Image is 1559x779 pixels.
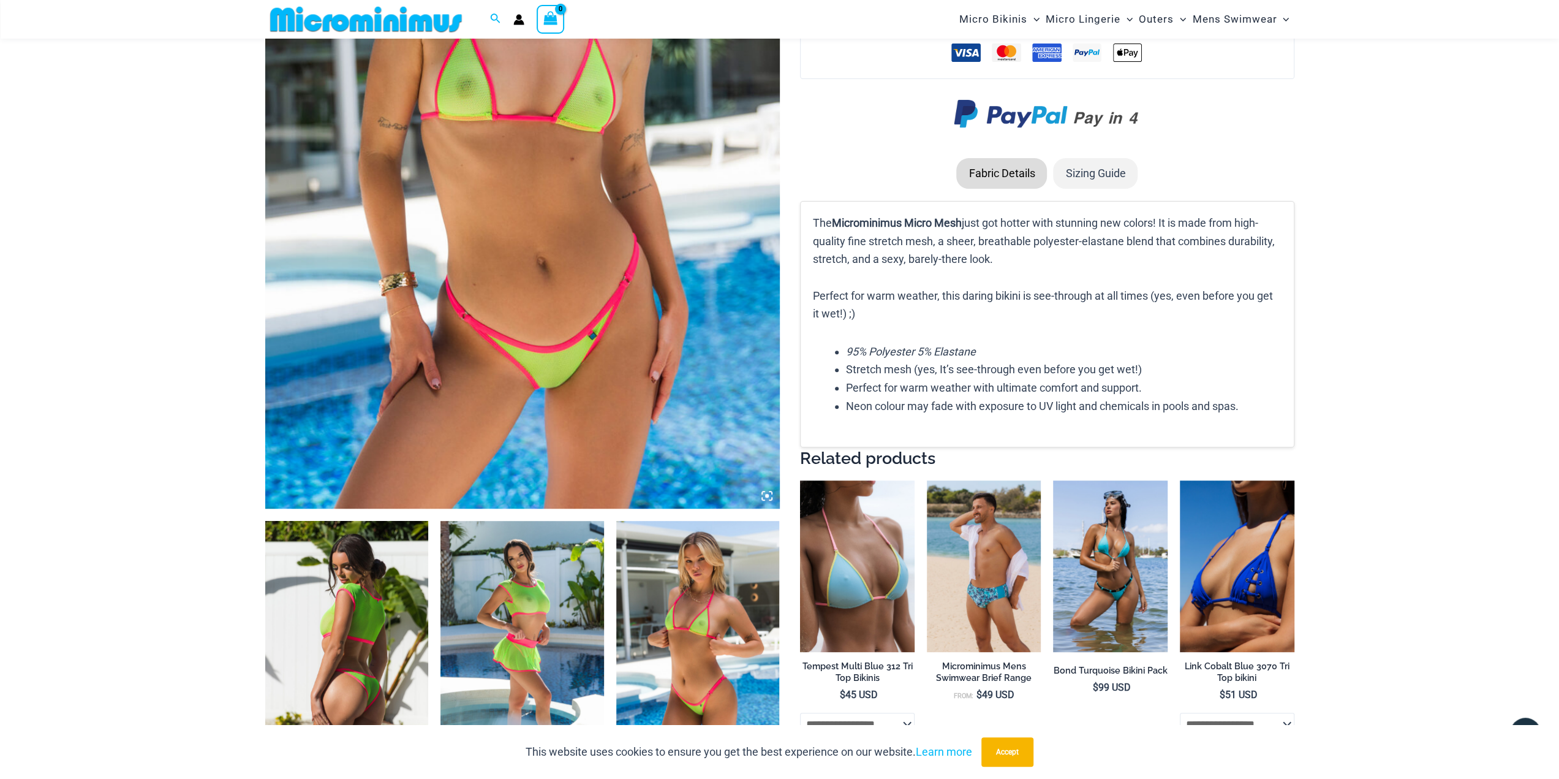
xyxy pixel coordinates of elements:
img: Micro Mesh Lime Crush 366 Crop Top 229 Cheeky [265,521,429,766]
a: Hamilton Blue Multi 006 Brief 01Hamilton Blue Multi 006 Brief 03Hamilton Blue Multi 006 Brief 03 [927,481,1041,652]
span: Outers [1139,4,1174,35]
p: The just got hotter with stunning new colors! It is made from high-quality fine stretch mesh, a s... [813,214,1281,323]
a: OutersMenu ToggleMenu Toggle [1136,4,1189,35]
span: Menu Toggle [1027,4,1040,35]
a: Link Cobalt Blue 3070 Tri Top bikini [1180,661,1294,688]
span: Micro Lingerie [1046,4,1120,35]
span: $ [976,689,982,701]
span: Menu Toggle [1120,4,1133,35]
span: Menu Toggle [1277,4,1289,35]
a: Search icon link [490,12,501,27]
a: Link Cobalt Blue 3070 Top 01Link Cobalt Blue 3070 Top 4955 Bottom 03Link Cobalt Blue 3070 Top 495... [1180,481,1294,652]
li: Neon colour may fade with exposure to UV light and chemicals in pools and spas. [846,397,1281,416]
img: MM SHOP LOGO FLAT [265,6,467,33]
h2: Tempest Multi Blue 312 Tri Top Bikinis [800,661,915,683]
a: Learn more [916,745,972,758]
img: Hamilton Blue Multi 006 Brief 01 [927,481,1041,652]
li: Sizing Guide [1053,158,1138,189]
em: 95% Polyester 5% Elastane [846,345,976,358]
h2: Link Cobalt Blue 3070 Tri Top bikini [1180,661,1294,683]
a: Account icon link [513,14,524,25]
img: Bond Turquoise 312 Top 492 Bottom 02 [1053,481,1168,652]
a: Bond Turquoise 312 Top 492 Bottom 02Bond Turquoise 312 Top 492 Bottom 03Bond Turquoise 312 Top 49... [1053,481,1168,652]
span: $ [1093,682,1098,693]
a: Micro LingerieMenu ToggleMenu Toggle [1043,4,1136,35]
bdi: 49 USD [976,689,1014,701]
nav: Site Navigation [954,2,1294,37]
span: $ [840,689,845,701]
p: This website uses cookies to ensure you get the best experience on our website. [526,743,972,761]
bdi: 99 USD [1093,682,1131,693]
bdi: 51 USD [1220,689,1258,701]
a: Microminimus Mens Swimwear Brief Range [927,661,1041,688]
img: Link Cobalt Blue 3070 Top 01 [1180,481,1294,652]
a: Tempest Multi Blue 312 Tri Top Bikinis [800,661,915,688]
h2: Microminimus Mens Swimwear Brief Range [927,661,1041,683]
img: Micro Mesh Lime Crush 312 Tri Top 229 Cheeky [616,521,780,766]
bdi: 45 USD [840,689,878,701]
span: From: [954,692,973,700]
a: Tempest Multi Blue 312 Top 01Tempest Multi Blue 312 Top 456 Bottom 05Tempest Multi Blue 312 Top 4... [800,481,915,652]
li: Stretch mesh (yes, It’s see-through even before you get wet!) [846,360,1281,379]
img: Tempest Multi Blue 312 Top 01 [800,481,915,652]
img: Micro Mesh Lime Crush 366 Crop Top 456 Micro 511 Skirt [440,521,604,766]
li: Perfect for warm weather with ultimate comfort and support. [846,379,1281,397]
li: Fabric Details [956,158,1047,189]
a: Micro BikinisMenu ToggleMenu Toggle [956,4,1043,35]
span: $ [1220,689,1225,701]
span: Mens Swimwear [1192,4,1277,35]
h2: Bond Turquoise Bikini Pack [1053,665,1168,677]
button: Accept [981,737,1033,767]
b: Microminimus Micro Mesh [832,216,962,229]
span: Menu Toggle [1174,4,1186,35]
h2: Related products [800,447,1294,469]
a: View Shopping Cart, empty [537,5,565,33]
a: Bond Turquoise Bikini Pack [1053,665,1168,681]
a: Mens SwimwearMenu ToggleMenu Toggle [1189,4,1292,35]
span: Micro Bikinis [959,4,1027,35]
